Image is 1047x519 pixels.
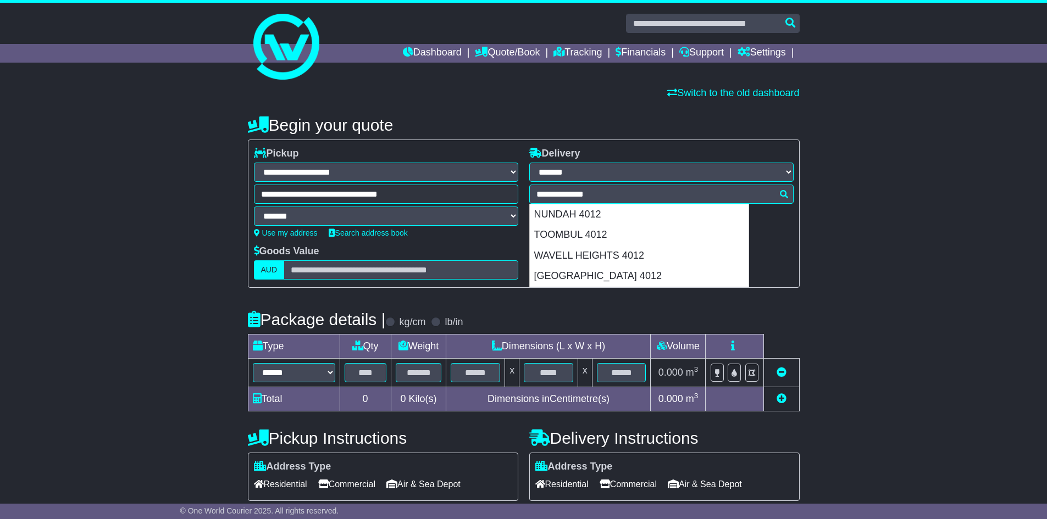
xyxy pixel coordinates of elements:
label: Pickup [254,148,299,160]
typeahead: Please provide city [529,185,794,204]
a: Add new item [777,393,786,404]
a: Financials [616,44,666,63]
td: Weight [391,334,446,359]
h4: Begin your quote [248,116,800,134]
td: Total [248,387,340,411]
h4: Package details | [248,310,386,328]
td: Qty [340,334,391,359]
td: Volume [651,334,706,359]
a: Switch to the old dashboard [667,87,799,98]
label: Goods Value [254,245,319,258]
h4: Pickup Instructions [248,429,518,447]
td: Dimensions in Centimetre(s) [446,387,651,411]
div: NUNDAH 4012 [530,204,749,225]
td: 0 [340,387,391,411]
div: WAVELL HEIGHTS 4012 [530,245,749,266]
sup: 3 [694,365,699,373]
td: Kilo(s) [391,387,446,411]
td: Type [248,334,340,359]
a: Use my address [254,228,318,237]
label: AUD [254,260,285,280]
span: 0 [400,393,406,404]
div: [GEOGRAPHIC_DATA] 4012 [530,266,749,287]
span: 0.000 [658,393,683,404]
span: Air & Sea Depot [386,476,461,493]
h4: Delivery Instructions [529,429,800,447]
a: Search address book [329,228,408,237]
span: Commercial [600,476,657,493]
label: Address Type [535,461,613,473]
a: Dashboard [403,44,462,63]
td: Dimensions (L x W x H) [446,334,651,359]
label: Address Type [254,461,331,473]
span: m [686,367,699,378]
label: lb/in [445,316,463,328]
sup: 3 [694,392,699,400]
a: Tracking [553,44,602,63]
a: Settings [738,44,786,63]
span: Air & Sea Depot [668,476,742,493]
label: kg/cm [399,316,425,328]
span: Residential [254,476,307,493]
span: Residential [535,476,589,493]
a: Quote/Book [475,44,540,63]
td: x [578,359,592,387]
td: x [505,359,519,387]
div: TOOMBUL 4012 [530,225,749,245]
span: © One World Courier 2025. All rights reserved. [180,506,339,515]
span: 0.000 [658,367,683,378]
span: m [686,393,699,404]
span: Commercial [318,476,375,493]
a: Support [679,44,724,63]
a: Remove this item [777,367,786,378]
label: Delivery [529,148,580,160]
